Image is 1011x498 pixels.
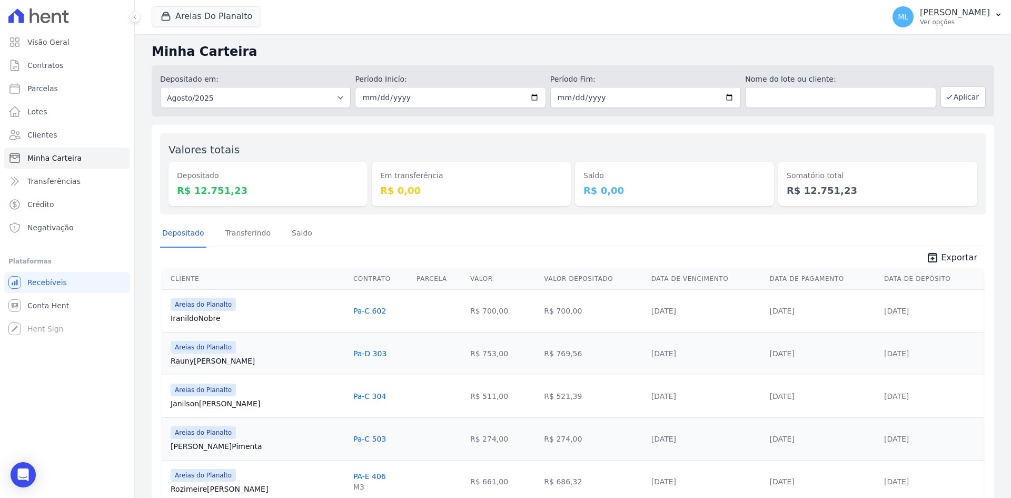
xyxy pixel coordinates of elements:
[171,313,345,324] a: IranildoNobre
[651,349,676,358] a: [DATE]
[160,220,206,248] a: Depositado
[940,86,986,108] button: Aplicar
[11,462,36,487] div: Open Intercom Messenger
[651,392,676,401] a: [DATE]
[353,435,386,443] a: Pa-C 503
[171,341,236,354] span: Areias do Planalto
[171,469,236,482] span: Areias do Planalto
[4,272,130,293] a: Recebíveis
[651,477,676,486] a: [DATE]
[770,349,795,358] a: [DATE]
[349,268,412,290] th: Contrato
[466,268,540,290] th: Valor
[745,74,936,85] label: Nome do lote ou cliente:
[152,42,994,61] h2: Minha Carteira
[770,477,795,486] a: [DATE]
[4,171,130,192] a: Transferências
[550,74,741,85] label: Período Fim:
[880,268,984,290] th: Data de Depósito
[171,356,345,366] a: Rauny[PERSON_NAME]
[171,398,345,409] a: Janilson[PERSON_NAME]
[884,477,909,486] a: [DATE]
[884,435,909,443] a: [DATE]
[4,217,130,238] a: Negativação
[8,255,126,268] div: Plataformas
[651,307,676,315] a: [DATE]
[770,435,795,443] a: [DATE]
[27,60,63,71] span: Contratos
[466,417,540,460] td: R$ 274,00
[4,78,130,99] a: Parcelas
[540,417,647,460] td: R$ 274,00
[770,307,795,315] a: [DATE]
[27,130,57,140] span: Clientes
[171,441,345,452] a: [PERSON_NAME]Pimenta
[177,183,359,198] dd: R$ 12.751,23
[4,55,130,76] a: Contratos
[884,307,909,315] a: [DATE]
[380,183,562,198] dd: R$ 0,00
[4,148,130,169] a: Minha Carteira
[160,75,219,83] label: Depositado em:
[27,153,82,163] span: Minha Carteira
[884,392,909,401] a: [DATE]
[290,220,314,248] a: Saldo
[787,170,969,181] dt: Somatório total
[926,251,939,264] i: unarchive
[766,268,880,290] th: Data de Pagamento
[27,37,70,47] span: Visão Geral
[412,268,466,290] th: Parcela
[152,6,261,26] button: Areias Do Planalto
[27,83,58,94] span: Parcelas
[27,106,47,117] span: Lotes
[651,435,676,443] a: [DATE]
[171,298,236,311] span: Areias do Planalto
[884,349,909,358] a: [DATE]
[583,170,766,181] dt: Saldo
[4,194,130,215] a: Crédito
[27,199,54,210] span: Crédito
[770,392,795,401] a: [DATE]
[540,332,647,375] td: R$ 769,56
[27,277,67,288] span: Recebíveis
[941,251,977,264] span: Exportar
[162,268,349,290] th: Cliente
[920,18,990,26] p: Ver opções
[918,251,986,266] a: unarchive Exportar
[27,176,81,187] span: Transferências
[4,101,130,122] a: Lotes
[4,295,130,316] a: Conta Hent
[380,170,562,181] dt: Em transferência
[540,375,647,417] td: R$ 521,39
[884,2,1011,32] button: ML [PERSON_NAME] Ver opções
[583,183,766,198] dd: R$ 0,00
[787,183,969,198] dd: R$ 12.751,23
[171,384,236,396] span: Areias do Planalto
[177,170,359,181] dt: Depositado
[353,349,386,358] a: Pa-D 303
[353,307,386,315] a: Pa-C 602
[466,375,540,417] td: R$ 511,00
[171,426,236,439] span: Areias do Planalto
[466,289,540,332] td: R$ 700,00
[898,13,908,21] span: ML
[540,268,647,290] th: Valor Depositado
[466,332,540,375] td: R$ 753,00
[27,222,74,233] span: Negativação
[4,124,130,145] a: Clientes
[540,289,647,332] td: R$ 700,00
[920,7,990,18] p: [PERSON_NAME]
[171,484,345,494] a: Rozimeire[PERSON_NAME]
[353,482,386,492] div: M3
[355,74,546,85] label: Período Inicío:
[27,300,69,311] span: Conta Hent
[353,472,386,481] a: PA-E 406
[647,268,766,290] th: Data de Vencimento
[223,220,273,248] a: Transferindo
[4,32,130,53] a: Visão Geral
[353,392,386,401] a: Pa-C 304
[168,143,240,156] label: Valores totais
